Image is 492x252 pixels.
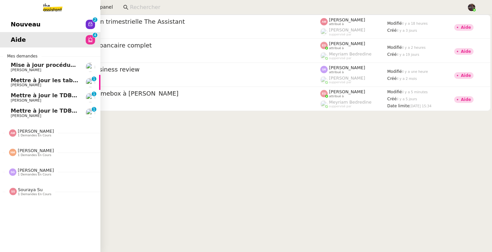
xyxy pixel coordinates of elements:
[320,51,387,60] app-user-label: suppervisé par
[86,62,95,72] img: users%2FvmnJXRNjGXZGy0gQLmH5CrabyCb2%2Favatar%2F07c9d9ad-5b06-45ca-8944-a3daedea5428
[387,52,397,57] span: Créé
[11,114,41,118] span: [PERSON_NAME]
[320,76,328,84] img: users%2FPPrFYTsEAUgQy5cK5MCpqKbOX8K2%2Favatar%2FCapture%20d%E2%80%99e%CC%81cran%202023-06-05%20a%...
[320,66,328,73] img: svg
[461,98,471,102] div: Aide
[18,129,54,134] span: [PERSON_NAME]
[34,91,320,97] span: Envoyer les CTA Homebox à [PERSON_NAME]
[320,100,387,108] app-user-label: suppervisé par
[86,93,95,102] img: users%2FvmnJXRNjGXZGy0gQLmH5CrabyCb2%2Favatar%2F07c9d9ad-5b06-45ca-8944-a3daedea5428
[329,65,365,70] span: [PERSON_NAME]
[9,188,17,195] img: svg
[92,92,96,96] nz-badge-sup: 1
[329,41,365,46] span: [PERSON_NAME]
[34,19,320,25] span: Paiement reconduction trimestrielle The Assistant
[387,104,409,108] span: Date limite
[320,52,328,59] img: users%2FaellJyylmXSg4jqeVbanehhyYJm1%2Favatar%2Fprofile-pic%20(4).png
[18,193,52,196] span: 1 demandes en cours
[387,28,397,33] span: Créé
[329,76,365,81] span: [PERSON_NAME]
[93,107,95,113] p: 1
[329,89,365,94] span: [PERSON_NAME]
[329,105,351,108] span: suppervisé par
[402,22,428,25] span: il y a 18 heures
[11,19,40,29] span: Nouveau
[9,129,16,137] img: svg
[320,76,387,84] app-user-label: suppervisé par
[34,42,320,48] span: Fournir un document bancaire complet
[11,98,41,103] span: [PERSON_NAME]
[461,49,471,53] div: Aide
[320,18,328,25] img: svg
[86,78,95,87] img: users%2FAXgjBsdPtrYuxuZvIJjRexEdqnq2%2Favatar%2F1599931753966.jpeg
[387,21,402,26] span: Modifié
[320,42,328,49] img: svg
[93,92,95,98] p: 1
[387,97,397,101] span: Créé
[11,77,130,84] span: Mettre à jour les tableaux M3N et MPAf
[320,27,387,36] app-user-label: suppervisé par
[329,17,365,22] span: [PERSON_NAME]
[320,89,387,98] app-user-label: attribué à
[329,46,344,50] span: attribué à
[92,107,96,112] nz-badge-sup: 1
[329,81,351,84] span: suppervisé par
[329,51,372,56] span: Meyriam Bedredine
[93,17,97,22] nz-badge-sup: 2
[329,71,344,74] span: attribué à
[461,74,471,78] div: Aide
[320,28,328,35] img: users%2FoFdbodQ3TgNoWt9kP3GXAs5oaCq1%2Favatar%2Fprofile-pic.png
[18,187,43,192] span: Souraya Su
[34,51,320,60] app-user-detailed-label: client
[468,4,475,11] img: 2af2e8ed-4e7a-4339-b054-92d163d57814
[397,29,417,32] span: il y a 3 jours
[397,77,417,81] span: il y a 2 mois
[93,33,97,37] nz-badge-sup: 4
[387,69,402,74] span: Modifié
[94,17,96,23] p: 2
[320,90,328,97] img: svg
[11,108,98,114] span: Mettre à jour le TDB Bricodis
[397,97,417,101] span: il y a 5 jours
[34,75,320,84] app-user-detailed-label: client
[92,77,96,81] nz-badge-sup: 1
[93,77,95,83] p: 1
[18,168,54,173] span: [PERSON_NAME]
[34,27,320,36] app-user-detailed-label: client
[320,100,328,108] img: users%2FaellJyylmXSg4jqeVbanehhyYJm1%2Favatar%2Fprofile-pic%20(4).png
[11,83,41,87] span: [PERSON_NAME]
[11,62,120,68] span: Mise à jour procédure traitement FP
[329,33,351,36] span: suppervisé par
[402,70,428,74] span: il y a une heure
[94,33,96,39] p: 4
[34,99,320,108] app-user-detailed-label: client
[409,104,431,108] span: [DATE] 15:34
[18,134,51,137] span: 1 demandes en cours
[402,46,426,49] span: il y a 2 heures
[329,95,344,98] span: attribué à
[320,41,387,50] app-user-label: attribué à
[86,108,95,118] img: users%2FvmnJXRNjGXZGy0gQLmH5CrabyCb2%2Favatar%2F07c9d9ad-5b06-45ca-8944-a3daedea5428
[11,92,155,99] span: Mettre à jour le TDB BRICOLANDES et BRICODIS
[18,153,51,157] span: 1 demandes en cours
[402,90,428,94] span: il y a 5 minutes
[3,53,42,59] span: Mes demandes
[18,148,54,153] span: [PERSON_NAME]
[387,45,402,50] span: Modifié
[329,22,344,26] span: attribué à
[397,53,419,56] span: il y a 19 jours
[130,3,460,12] input: Rechercher
[329,27,365,32] span: [PERSON_NAME]
[11,35,26,45] span: Aide
[329,56,351,60] span: suppervisé par
[18,173,51,176] span: 1 demandes en cours
[320,65,387,74] app-user-label: attribué à
[387,76,397,81] span: Créé
[387,90,402,94] span: Modifié
[329,100,372,105] span: Meyriam Bedredine
[461,25,471,29] div: Aide
[9,168,16,176] img: svg
[320,17,387,26] app-user-label: attribué à
[9,149,16,156] img: svg
[11,68,41,72] span: [PERSON_NAME]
